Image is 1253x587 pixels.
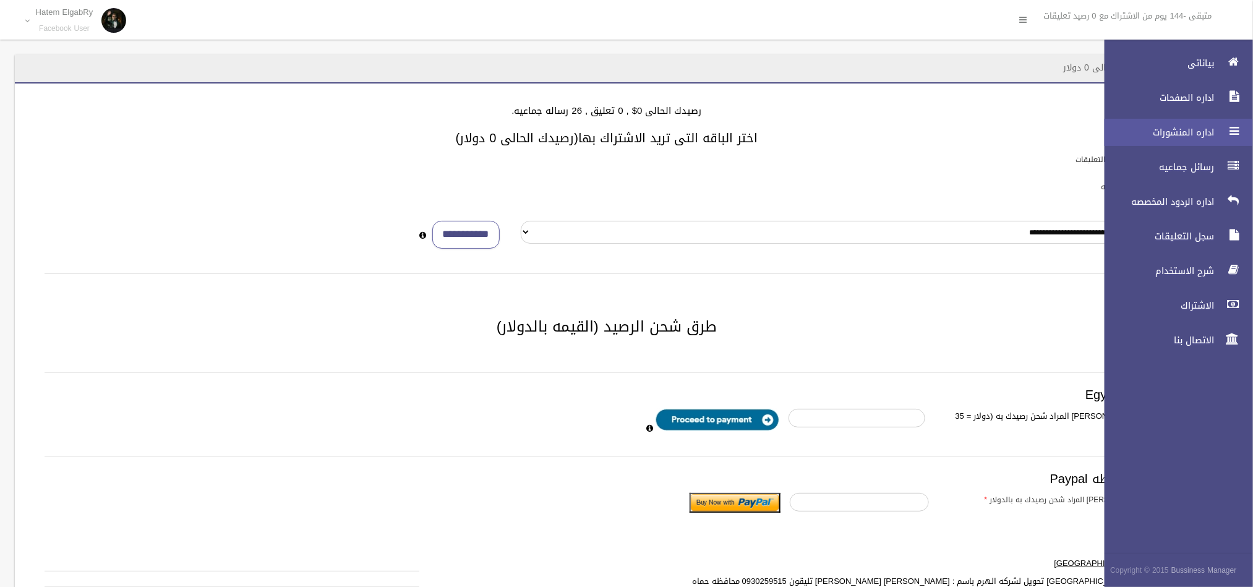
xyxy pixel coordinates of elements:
span: سجل التعليقات [1094,230,1218,242]
label: من [GEOGRAPHIC_DATA] [672,556,1160,571]
a: رسائل جماعيه [1094,153,1253,181]
a: اداره المنشورات [1094,119,1253,146]
span: شرح الاستخدام [1094,265,1218,277]
small: Facebook User [36,24,93,33]
span: رسائل جماعيه [1094,161,1218,173]
label: ادخل [PERSON_NAME] المراد شحن رصيدك به بالدولار [938,493,1174,507]
label: باقات الرد الالى على التعليقات [1076,153,1173,166]
a: الاشتراك [1094,292,1253,319]
a: سجل التعليقات [1094,223,1253,250]
label: ادخل [PERSON_NAME] المراد شحن رصيدك به (دولار = 35 جنيه ) [934,409,1167,439]
a: اداره الصفحات [1094,84,1253,111]
p: Hatem ElgabRy [36,7,93,17]
h3: اختر الباقه التى تريد الاشتراك بها(رصيدك الحالى 0 دولار) [30,131,1184,145]
label: باقات الرسائل الجماعيه [1101,180,1173,194]
header: الاشتراك - رصيدك الحالى 0 دولار [1049,56,1199,80]
span: Copyright © 2015 [1110,563,1169,577]
a: بياناتى [1094,49,1253,77]
h4: رصيدك الحالى 0$ , 0 تعليق , 26 رساله جماعيه. [30,106,1184,116]
span: اداره الصفحات [1094,92,1218,104]
span: الاشتراك [1094,299,1218,312]
h3: Egypt payment [45,388,1169,401]
a: الاتصال بنا [1094,327,1253,354]
a: شرح الاستخدام [1094,257,1253,285]
span: اداره الردود المخصصه [1094,195,1218,208]
strong: Bussiness Manager [1171,563,1237,577]
a: اداره الردود المخصصه [1094,188,1253,215]
h2: طرق شحن الرصيد (القيمه بالدولار) [30,319,1184,335]
input: Submit [690,493,780,513]
span: بياناتى [1094,57,1218,69]
span: اداره المنشورات [1094,126,1218,139]
span: الاتصال بنا [1094,334,1218,346]
h3: الدفع بواسطه Paypal [45,472,1169,486]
